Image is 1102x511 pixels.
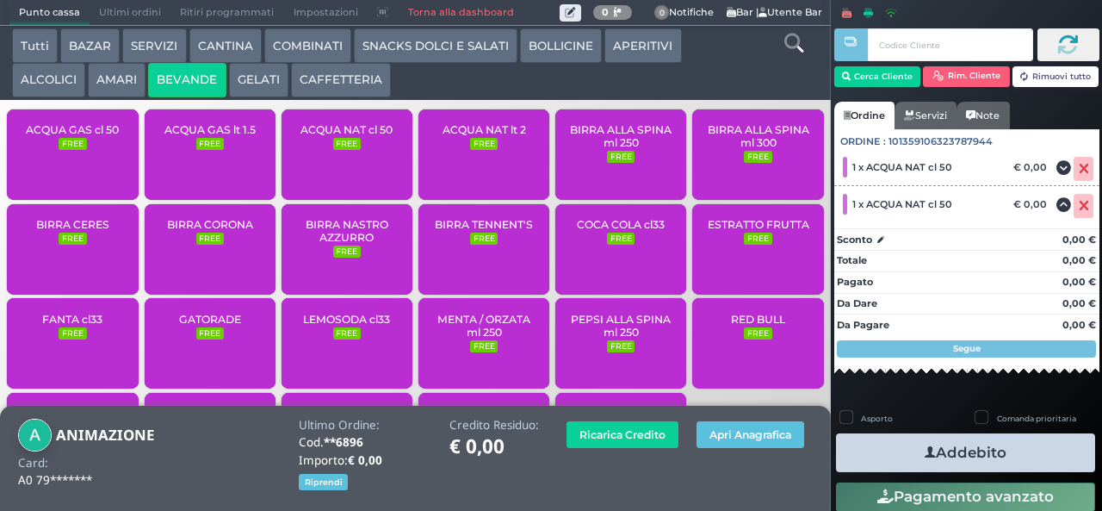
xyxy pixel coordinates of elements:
small: FREE [744,151,771,163]
button: APERITIVI [604,28,681,63]
small: FREE [333,138,361,150]
button: Riprendi [299,474,348,490]
small: FREE [470,340,498,352]
span: BIRRA ALLA SPINA ml 300 [707,123,809,149]
div: € 0,00 [1011,161,1056,173]
a: Note [957,102,1009,129]
h4: Importo: [299,454,431,467]
label: Comanda prioritaria [997,413,1076,424]
span: 1 x ACQUA NAT cl 50 [852,161,952,173]
small: FREE [196,138,224,150]
span: Ultimi ordini [90,1,170,25]
button: BEVANDE [148,63,226,97]
button: GELATI [229,63,288,97]
span: BIRRA TENNENT'S [435,218,533,231]
h4: Credito Residuo: [449,419,539,432]
span: LEMOSODA cl33 [303,313,390,326]
span: BIRRA CORONA [167,218,253,231]
a: Torna alla dashboard [398,1,523,25]
span: RED BULL [731,313,785,326]
button: COMBINATI [264,28,351,63]
h4: Ultimo Ordine: [299,419,431,432]
span: ACQUA NAT lt 2 [443,123,526,136]
small: FREE [196,233,224,245]
small: FREE [333,327,361,340]
strong: Da Pagare [837,319,889,331]
strong: Totale [837,254,867,266]
b: ANIMAZIONE [56,425,154,445]
span: ESTRATTO FRUTTA [708,218,809,231]
span: Ritiri programmati [170,1,283,25]
small: FREE [744,327,771,340]
small: FREE [744,233,771,245]
b: € 0,00 [348,452,382,468]
span: BIRRA ALLA SPINA ml 250 [570,123,672,149]
button: AMARI [88,63,145,97]
strong: 0,00 € [1062,234,1096,246]
span: ACQUA GAS lt 1.5 [164,123,256,136]
a: Servizi [895,102,957,129]
small: FREE [607,233,635,245]
div: € 0,00 [1011,198,1056,210]
small: FREE [59,233,86,245]
button: Ricarica Credito [566,421,678,448]
small: FREE [59,327,86,340]
span: ACQUA NAT cl 50 [300,123,393,136]
strong: Sconto [837,233,872,247]
button: Cerca Cliente [834,66,921,87]
small: FREE [333,246,361,258]
span: BIRRA NASTRO AZZURRO [296,218,399,244]
button: Addebito [836,433,1095,472]
button: Rimuovi tutto [1012,66,1099,87]
button: BOLLICINE [520,28,602,63]
input: Codice Cliente [868,28,1032,61]
span: PEPSI ALLA SPINA ml 250 [570,313,672,339]
small: FREE [607,151,635,163]
small: FREE [59,138,86,150]
span: Impostazioni [284,1,368,25]
strong: Segue [953,343,981,354]
h4: Cod. [299,436,431,449]
small: FREE [607,340,635,352]
strong: 0,00 € [1062,319,1096,331]
b: 0 [602,6,609,18]
a: Ordine [834,102,895,129]
span: Ordine : [840,134,886,149]
small: FREE [470,138,498,150]
span: 0 [654,5,670,21]
strong: 0,00 € [1062,254,1096,266]
button: ALCOLICI [12,63,85,97]
span: FANTA cl33 [42,313,102,326]
img: ANIMAZIONE [18,419,52,452]
strong: 0,00 € [1062,276,1096,288]
strong: 0,00 € [1062,297,1096,309]
span: MENTA / ORZATA ml 250 [433,313,536,339]
small: FREE [470,233,498,245]
span: GATORADE [179,313,241,326]
span: 1 x ACQUA NAT cl 50 [852,198,952,210]
label: Asporto [861,413,893,424]
h1: € 0,00 [449,436,539,458]
button: SERVIZI [122,28,186,63]
button: Apri Anagrafica [696,421,804,448]
h4: Card: [18,457,48,470]
span: ACQUA GAS cl 50 [26,123,119,136]
span: BIRRA CERES [36,218,109,231]
button: Rim. Cliente [923,66,1010,87]
span: COCA COLA cl33 [577,218,665,231]
span: Punto cassa [9,1,90,25]
strong: Pagato [837,276,873,288]
button: BAZAR [60,28,120,63]
span: 101359106323787944 [888,134,993,149]
button: SNACKS DOLCI E SALATI [354,28,517,63]
button: CANTINA [189,28,262,63]
button: CAFFETTERIA [291,63,391,97]
button: Tutti [12,28,58,63]
small: FREE [196,327,224,340]
strong: Da Dare [837,297,877,309]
